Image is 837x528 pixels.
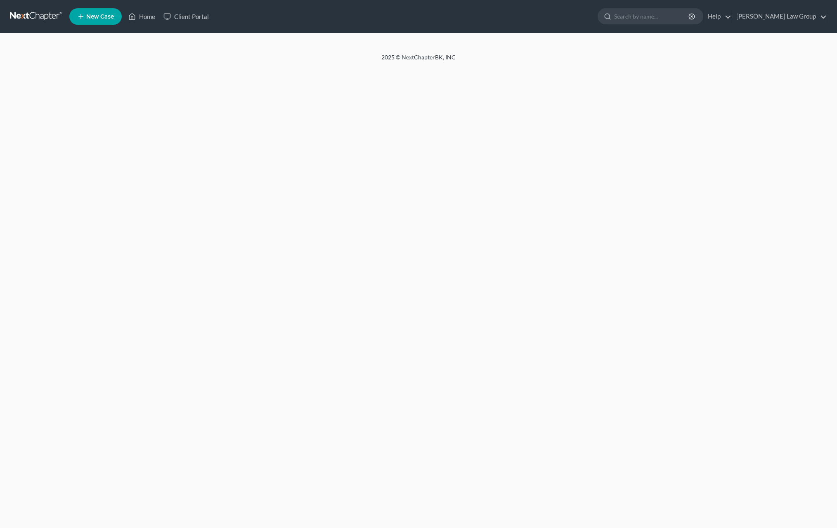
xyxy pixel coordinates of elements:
a: Client Portal [159,9,213,24]
a: [PERSON_NAME] Law Group [732,9,827,24]
div: 2025 © NextChapterBK, INC [183,53,654,68]
a: Home [124,9,159,24]
span: New Case [86,14,114,20]
a: Help [704,9,731,24]
input: Search by name... [614,9,690,24]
